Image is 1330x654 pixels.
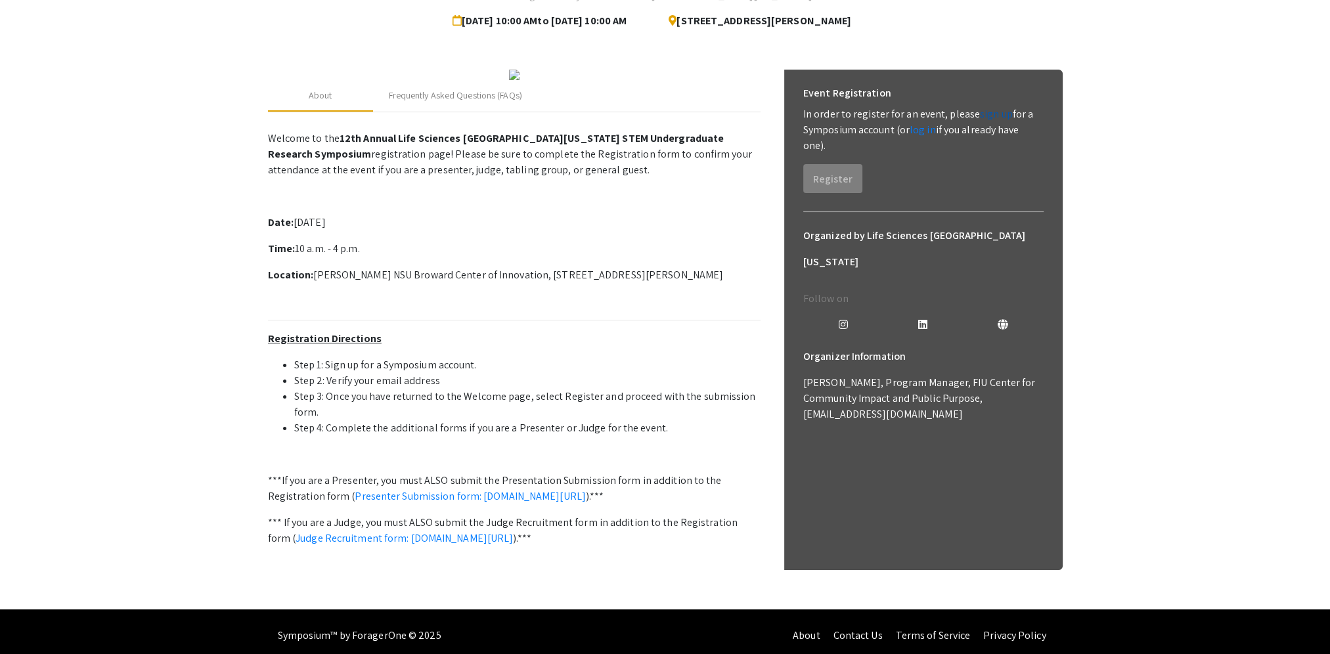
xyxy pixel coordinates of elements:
u: Registration Directions [268,332,382,345]
a: Judge Recruitment form: [DOMAIN_NAME][URL] [296,531,513,545]
a: Privacy Policy [983,628,1046,642]
li: Step 2: Verify your email address [294,373,761,389]
a: Contact Us [833,628,882,642]
img: 32153a09-f8cb-4114-bf27-cfb6bc84fc69.png [509,70,520,80]
p: [PERSON_NAME] NSU Broward Center of Innovation, [STREET_ADDRESS][PERSON_NAME] [268,267,761,283]
strong: Date: [268,215,294,229]
li: Step 4: Complete the additional forms if you are a Presenter or Judge for the event. [294,420,761,436]
p: Follow on [803,291,1044,307]
h6: Event Registration [803,80,891,106]
button: Register [803,164,862,193]
p: [PERSON_NAME], Program Manager, FIU Center for Community Impact and Public Purpose, [EMAIL_ADDRES... [803,375,1044,422]
a: About [793,628,820,642]
p: [DATE] [268,215,761,230]
p: *** If you are a Judge, you must ALSO submit the Judge Recruitment form in addition to the Regist... [268,515,761,546]
a: Presenter Submission form: [DOMAIN_NAME][URL] [355,489,586,503]
strong: 12th Annual Life Sciences [GEOGRAPHIC_DATA][US_STATE] STEM Undergraduate Research Symposium [268,131,724,161]
span: [STREET_ADDRESS][PERSON_NAME] [658,8,851,34]
strong: Time: [268,242,296,255]
iframe: Chat [10,595,56,644]
a: sign up [980,107,1013,121]
strong: Location: [268,268,314,282]
p: In order to register for an event, please for a Symposium account (or if you already have one). [803,106,1044,154]
span: [DATE] 10:00 AM to [DATE] 10:00 AM [453,8,632,34]
h6: Organized by Life Sciences [GEOGRAPHIC_DATA][US_STATE] [803,223,1044,275]
li: Step 1: Sign up for a Symposium account. [294,357,761,373]
div: Frequently Asked Questions (FAQs) [389,89,522,102]
p: ***If you are a Presenter, you must ALSO submit the Presentation Submission form in addition to t... [268,473,761,504]
p: Welcome to the registration page! Please be sure to complete the Registration form to confirm you... [268,131,761,178]
a: Terms of Service [895,628,970,642]
h6: Organizer Information [803,343,1044,370]
a: log in [910,123,936,137]
div: About [309,89,332,102]
li: Step 3: Once you have returned to the Welcome page, select Register and proceed with the submissi... [294,389,761,420]
p: 10 a.m. - 4 p.m. [268,241,761,257]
